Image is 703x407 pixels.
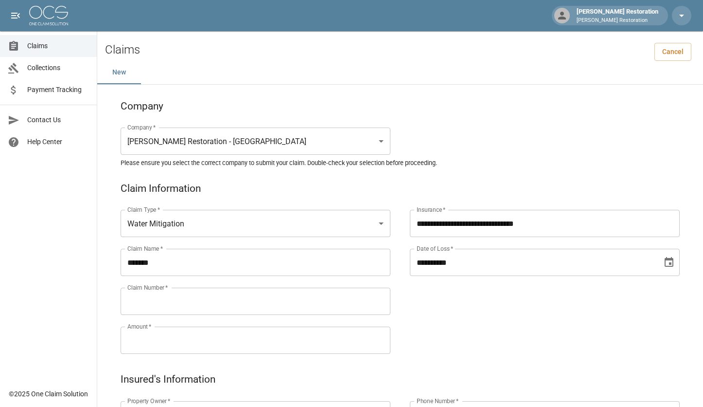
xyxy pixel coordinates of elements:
div: © 2025 One Claim Solution [9,389,88,399]
label: Claim Number [127,283,168,292]
label: Company [127,123,156,131]
h5: Please ensure you select the correct company to submit your claim. Double-check your selection be... [121,159,680,167]
button: New [97,61,141,84]
div: [PERSON_NAME] Restoration - [GEOGRAPHIC_DATA] [121,128,390,155]
img: ocs-logo-white-transparent.png [29,6,68,25]
div: [PERSON_NAME] Restoration [573,7,662,24]
label: Insurance [417,205,445,214]
label: Claim Type [127,205,160,214]
label: Amount [127,322,152,331]
div: dynamic tabs [97,61,703,84]
p: [PERSON_NAME] Restoration [577,17,658,25]
span: Help Center [27,137,89,147]
label: Phone Number [417,397,458,405]
span: Payment Tracking [27,85,89,95]
span: Collections [27,63,89,73]
label: Date of Loss [417,244,453,253]
label: Claim Name [127,244,163,253]
span: Claims [27,41,89,51]
button: open drawer [6,6,25,25]
a: Cancel [654,43,691,61]
div: Water Mitigation [121,210,390,237]
button: Choose date, selected date is Oct 3, 2025 [659,253,679,272]
label: Property Owner [127,397,171,405]
span: Contact Us [27,115,89,125]
h2: Claims [105,43,140,57]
